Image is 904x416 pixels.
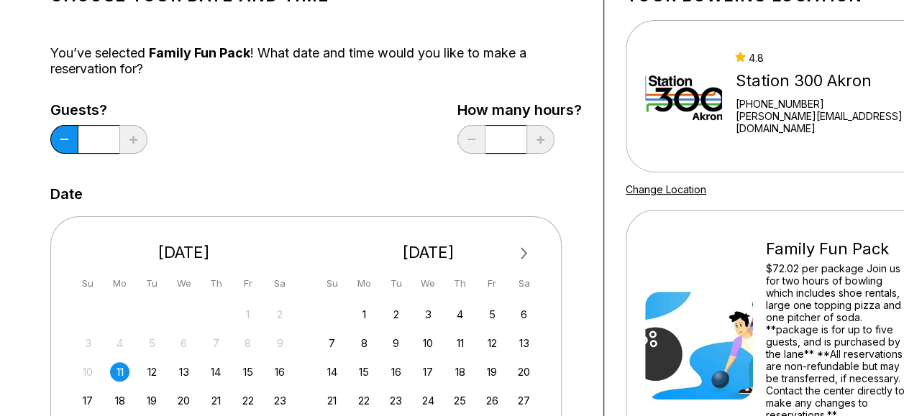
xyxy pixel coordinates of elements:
[386,362,406,382] div: Choose Tuesday, September 16th, 2025
[238,391,257,410] div: Choose Friday, August 22nd, 2025
[419,391,438,410] div: Choose Wednesday, September 24th, 2025
[322,333,342,353] div: Choose Sunday, September 7th, 2025
[110,333,129,353] div: Not available Monday, August 4th, 2025
[419,362,438,382] div: Choose Wednesday, September 17th, 2025
[419,333,438,353] div: Choose Wednesday, September 10th, 2025
[386,305,406,324] div: Choose Tuesday, September 2nd, 2025
[419,305,438,324] div: Choose Wednesday, September 3rd, 2025
[149,45,250,60] span: Family Fun Pack
[238,333,257,353] div: Not available Friday, August 8th, 2025
[645,292,753,399] img: Family Fun Pack
[78,333,98,353] div: Not available Sunday, August 3rd, 2025
[355,362,374,382] div: Choose Monday, September 15th, 2025
[206,391,226,410] div: Choose Thursday, August 21st, 2025
[626,183,706,195] a: Change Location
[142,362,162,382] div: Choose Tuesday, August 12th, 2025
[483,333,502,353] div: Choose Friday, September 12th, 2025
[142,274,162,293] div: Tu
[419,274,438,293] div: We
[270,305,290,324] div: Not available Saturday, August 2nd, 2025
[483,305,502,324] div: Choose Friday, September 5th, 2025
[514,391,534,410] div: Choose Saturday, September 27th, 2025
[322,274,342,293] div: Su
[514,274,534,293] div: Sa
[110,274,129,293] div: Mo
[174,362,193,382] div: Choose Wednesday, August 13th, 2025
[450,391,470,410] div: Choose Thursday, September 25th, 2025
[450,274,470,293] div: Th
[174,333,193,353] div: Not available Wednesday, August 6th, 2025
[50,102,147,118] label: Guests?
[206,333,226,353] div: Not available Thursday, August 7th, 2025
[270,362,290,382] div: Choose Saturday, August 16th, 2025
[514,362,534,382] div: Choose Saturday, September 20th, 2025
[270,333,290,353] div: Not available Saturday, August 9th, 2025
[355,274,374,293] div: Mo
[483,362,502,382] div: Choose Friday, September 19th, 2025
[386,391,406,410] div: Choose Tuesday, September 23rd, 2025
[355,391,374,410] div: Choose Monday, September 22nd, 2025
[270,391,290,410] div: Choose Saturday, August 23rd, 2025
[322,391,342,410] div: Choose Sunday, September 21st, 2025
[238,362,257,382] div: Choose Friday, August 15th, 2025
[483,274,502,293] div: Fr
[483,391,502,410] div: Choose Friday, September 26th, 2025
[514,305,534,324] div: Choose Saturday, September 6th, 2025
[206,362,226,382] div: Choose Thursday, August 14th, 2025
[78,391,98,410] div: Choose Sunday, August 17th, 2025
[50,45,582,77] div: You’ve selected ! What date and time would you like to make a reservation for?
[514,333,534,353] div: Choose Saturday, September 13th, 2025
[238,305,257,324] div: Not available Friday, August 1st, 2025
[110,391,129,410] div: Choose Monday, August 18th, 2025
[355,333,374,353] div: Choose Monday, September 8th, 2025
[270,274,290,293] div: Sa
[450,305,470,324] div: Choose Thursday, September 4th, 2025
[142,391,162,410] div: Choose Tuesday, August 19th, 2025
[457,102,582,118] label: How many hours?
[142,333,162,353] div: Not available Tuesday, August 5th, 2025
[322,362,342,382] div: Choose Sunday, September 14th, 2025
[174,391,193,410] div: Choose Wednesday, August 20th, 2025
[73,243,296,262] div: [DATE]
[78,274,98,293] div: Su
[386,274,406,293] div: Tu
[317,243,540,262] div: [DATE]
[450,362,470,382] div: Choose Thursday, September 18th, 2025
[645,42,722,150] img: Station 300 Akron
[355,305,374,324] div: Choose Monday, September 1st, 2025
[386,333,406,353] div: Choose Tuesday, September 9th, 2025
[174,274,193,293] div: We
[110,362,129,382] div: Choose Monday, August 11th, 2025
[50,186,83,202] label: Date
[78,362,98,382] div: Not available Sunday, August 10th, 2025
[206,274,226,293] div: Th
[513,242,536,265] button: Next Month
[450,333,470,353] div: Choose Thursday, September 11th, 2025
[238,274,257,293] div: Fr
